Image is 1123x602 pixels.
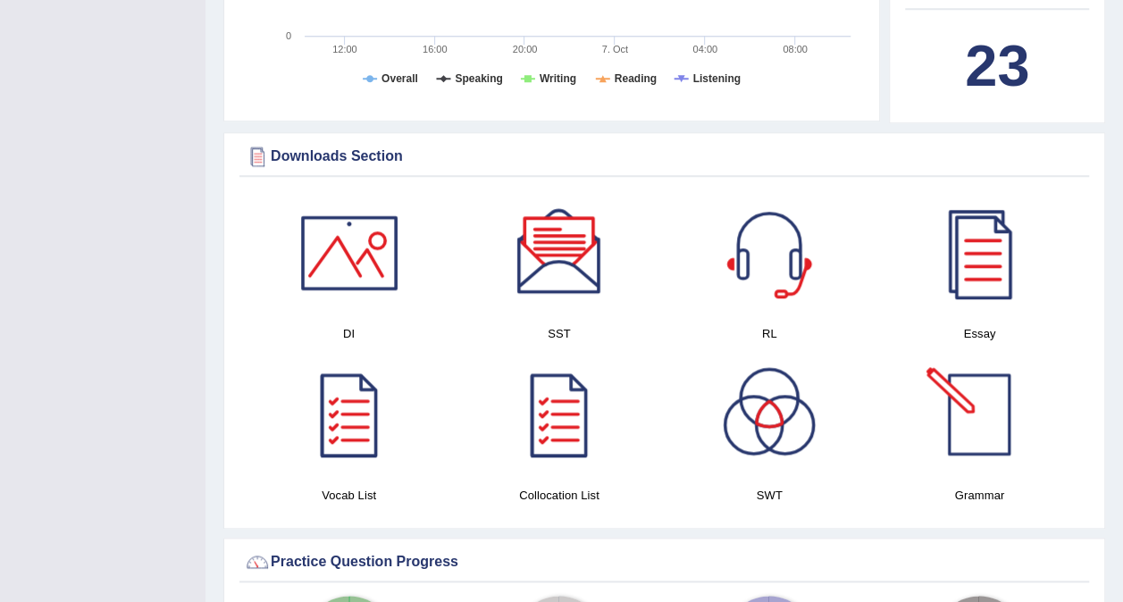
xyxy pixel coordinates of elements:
div: Downloads Section [244,143,1085,170]
div: Practice Question Progress [244,548,1085,575]
h4: SST [463,324,655,343]
text: 04:00 [692,44,717,54]
text: 0 [286,30,291,41]
h4: Essay [884,324,1076,343]
h4: Grammar [884,486,1076,505]
tspan: 7. Oct [602,44,628,54]
h4: Vocab List [253,486,445,505]
h4: Collocation List [463,486,655,505]
tspan: Overall [381,72,418,85]
h4: DI [253,324,445,343]
tspan: Writing [540,72,576,85]
tspan: Speaking [455,72,502,85]
tspan: Reading [615,72,657,85]
tspan: Listening [693,72,741,85]
h4: RL [674,324,866,343]
text: 12:00 [332,44,357,54]
h4: SWT [674,486,866,505]
text: 20:00 [513,44,538,54]
text: 16:00 [423,44,448,54]
b: 23 [965,33,1029,98]
text: 08:00 [783,44,808,54]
